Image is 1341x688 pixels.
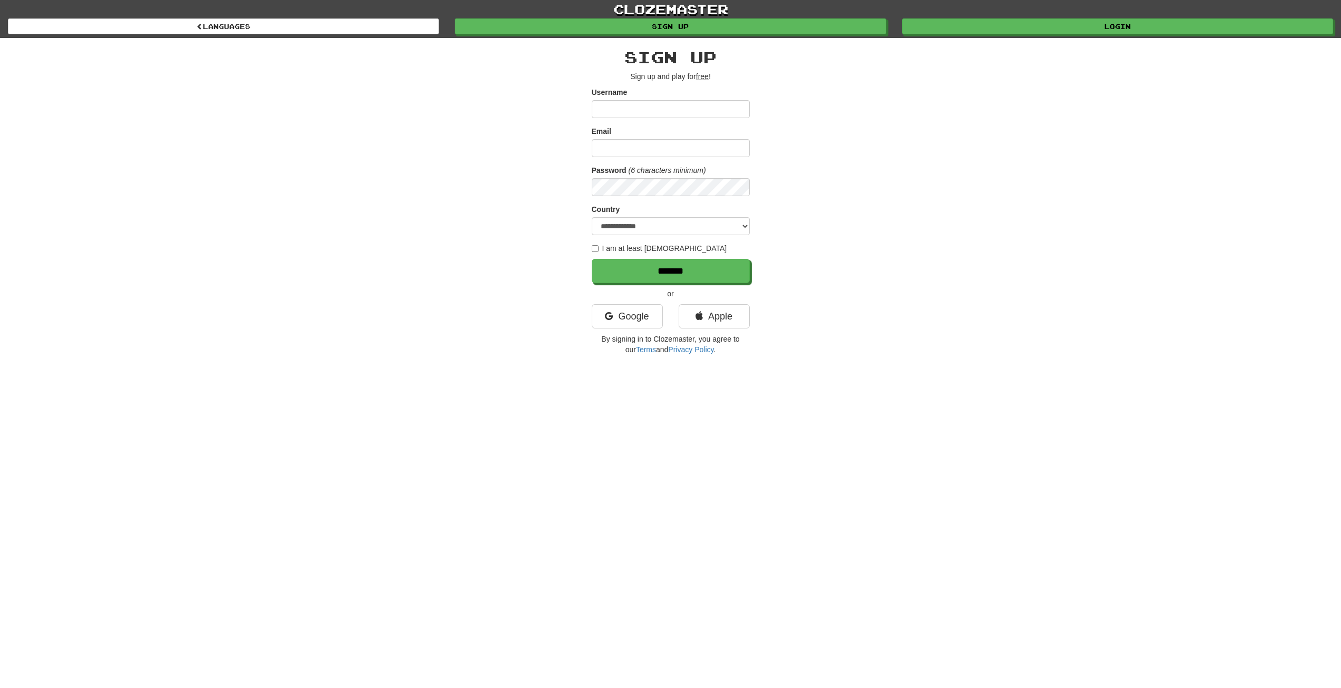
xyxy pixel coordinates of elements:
[592,49,750,66] h2: Sign up
[668,345,713,354] a: Privacy Policy
[592,288,750,299] p: or
[636,345,656,354] a: Terms
[592,245,599,252] input: I am at least [DEMOGRAPHIC_DATA]
[696,72,709,81] u: free
[592,126,611,137] label: Email
[629,166,706,175] em: (6 characters minimum)
[592,334,750,355] p: By signing in to Clozemaster, you agree to our and .
[592,304,663,328] a: Google
[902,18,1333,34] a: Login
[679,304,750,328] a: Apple
[592,87,628,98] label: Username
[592,165,627,176] label: Password
[8,18,439,34] a: Languages
[592,243,727,254] label: I am at least [DEMOGRAPHIC_DATA]
[455,18,886,34] a: Sign up
[592,204,620,215] label: Country
[592,71,750,82] p: Sign up and play for !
